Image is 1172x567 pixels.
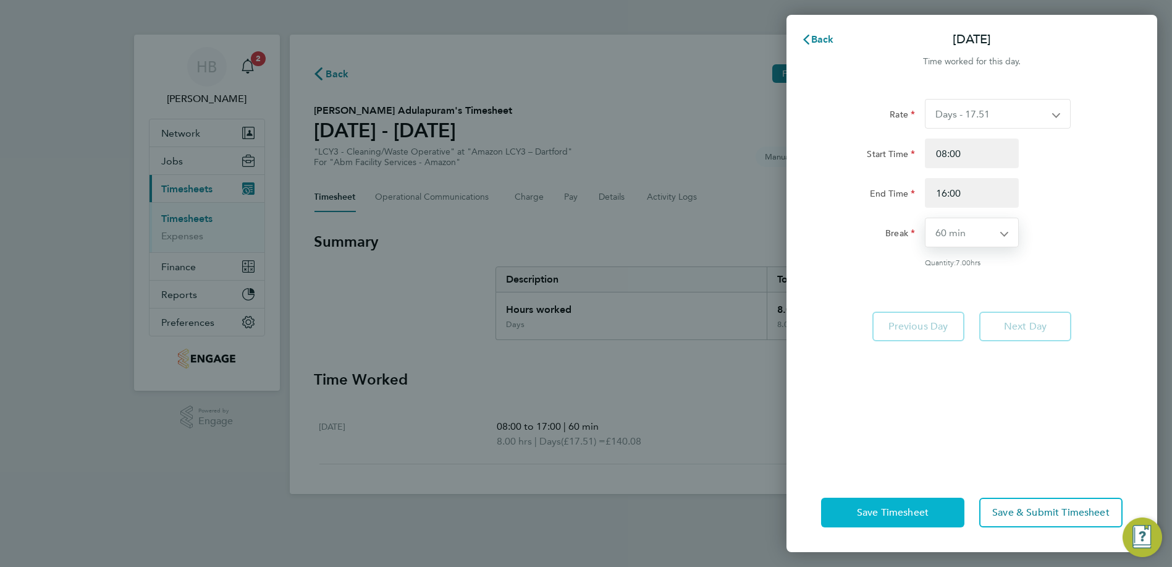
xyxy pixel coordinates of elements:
button: Back [789,27,846,52]
label: Rate [890,109,915,124]
input: E.g. 18:00 [925,178,1019,208]
button: Engage Resource Center [1123,518,1162,557]
label: Break [885,228,915,242]
span: Save Timesheet [857,506,929,519]
span: 7.00 [956,257,971,267]
input: E.g. 08:00 [925,139,1019,168]
button: Save Timesheet [821,498,964,527]
p: [DATE] [953,31,991,48]
label: End Time [870,188,915,203]
button: Save & Submit Timesheet [979,498,1123,527]
label: Start Time [867,148,915,163]
div: Time worked for this day. [786,54,1157,69]
div: Quantity: hrs [925,257,1071,267]
span: Save & Submit Timesheet [992,506,1110,519]
span: Back [811,33,834,45]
